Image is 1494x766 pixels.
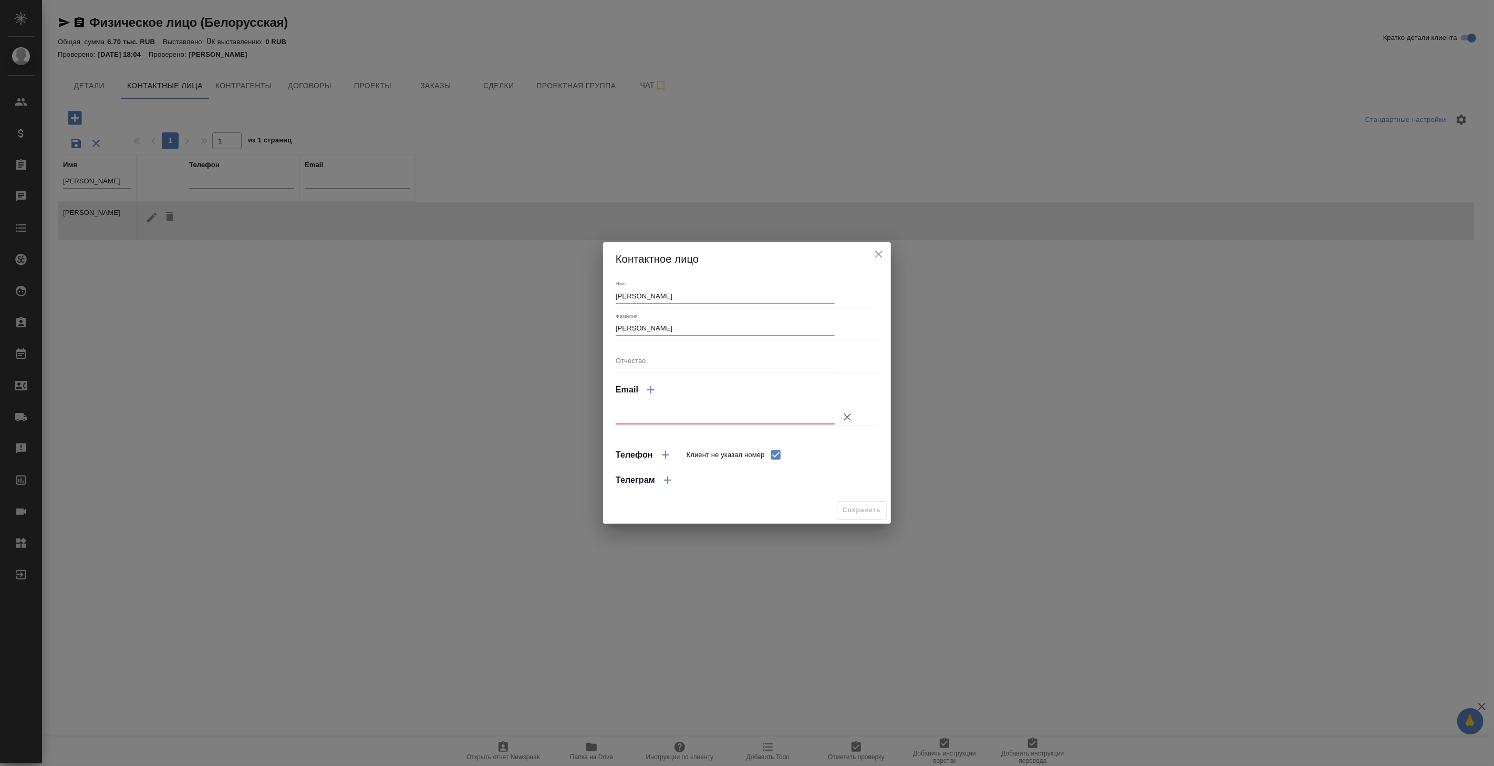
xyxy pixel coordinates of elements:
[616,253,699,265] span: Контактное лицо
[687,450,765,460] span: Клиент не указал номер
[616,474,655,486] h4: Телеграм
[616,449,653,461] h4: Телефон
[616,313,638,318] label: Фамилия
[616,281,626,286] label: Имя
[638,377,663,402] button: Добавить
[871,246,887,262] button: close
[616,384,638,396] h4: Email
[655,468,680,493] button: Добавить
[653,442,678,468] button: Добавить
